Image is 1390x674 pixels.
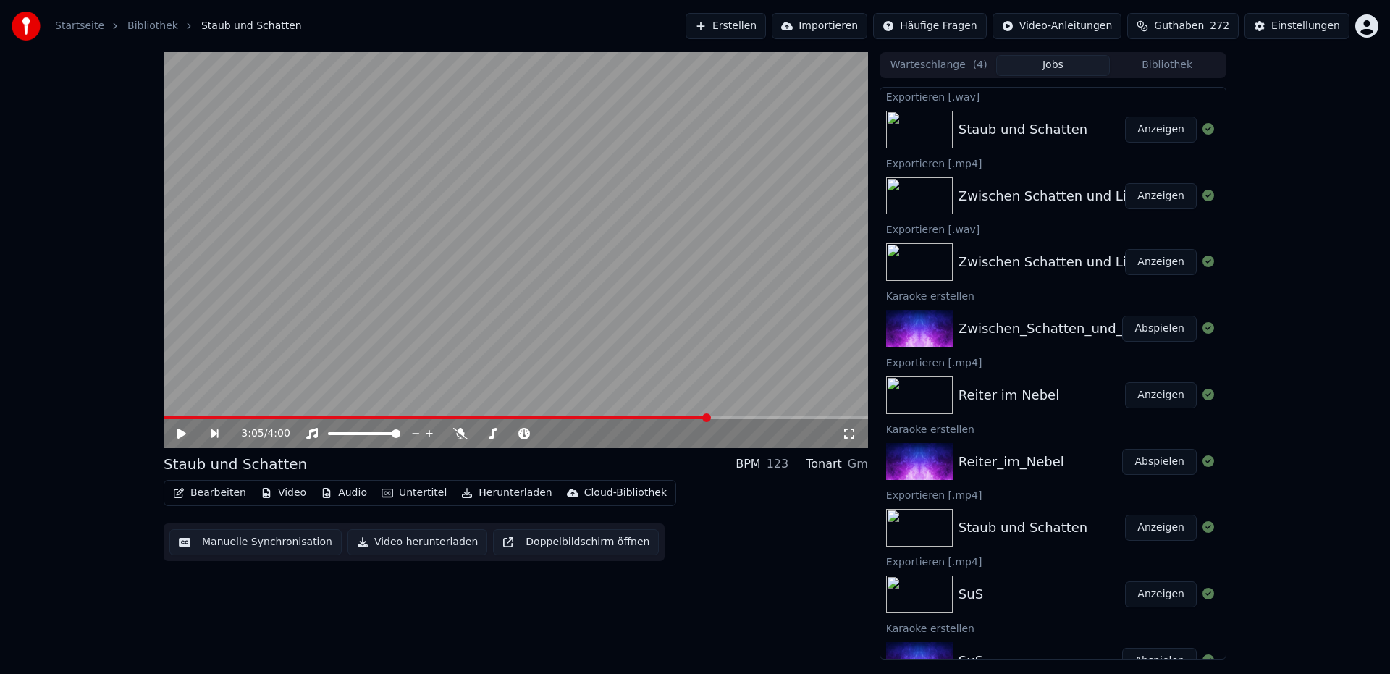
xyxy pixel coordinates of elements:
[993,13,1122,39] button: Video-Anleitungen
[806,455,842,473] div: Tonart
[1154,19,1204,33] span: Guthaben
[55,19,302,33] nav: breadcrumb
[996,55,1111,76] button: Jobs
[772,13,867,39] button: Importieren
[201,19,302,33] span: Staub und Schatten
[1125,249,1197,275] button: Anzeigen
[959,385,1059,405] div: Reiter im Nebel
[959,584,983,605] div: SuS
[1125,117,1197,143] button: Anzeigen
[880,287,1226,304] div: Karaoke erstellen
[455,483,557,503] button: Herunterladen
[376,483,452,503] button: Untertitel
[767,455,789,473] div: 123
[1122,449,1197,475] button: Abspielen
[880,220,1226,237] div: Exportieren [.wav]
[686,13,766,39] button: Erstellen
[267,426,290,441] span: 4:00
[127,19,178,33] a: Bibliothek
[241,426,276,441] div: /
[164,454,307,474] div: Staub und Schatten
[880,619,1226,636] div: Karaoke erstellen
[880,486,1226,503] div: Exportieren [.mp4]
[959,651,983,671] div: SuS
[959,319,1154,339] div: Zwischen_Schatten_und_Licht
[1244,13,1349,39] button: Einstellungen
[1122,316,1197,342] button: Abspielen
[584,486,667,500] div: Cloud-Bibliothek
[880,353,1226,371] div: Exportieren [.mp4]
[882,55,996,76] button: Warteschlange
[959,186,1147,206] div: Zwischen Schatten und Licht
[959,518,1087,538] div: Staub und Schatten
[959,252,1147,272] div: Zwischen Schatten und Licht
[1271,19,1340,33] div: Einstellungen
[736,455,760,473] div: BPM
[1110,55,1224,76] button: Bibliothek
[959,452,1064,472] div: Reiter_im_Nebel
[55,19,104,33] a: Startseite
[169,529,342,555] button: Manuelle Synchronisation
[347,529,487,555] button: Video herunterladen
[493,529,659,555] button: Doppelbildschirm öffnen
[1122,648,1197,674] button: Abspielen
[1125,515,1197,541] button: Anzeigen
[1125,382,1197,408] button: Anzeigen
[167,483,252,503] button: Bearbeiten
[255,483,312,503] button: Video
[1127,13,1239,39] button: Guthaben272
[848,455,868,473] div: Gm
[880,420,1226,437] div: Karaoke erstellen
[315,483,373,503] button: Audio
[959,119,1087,140] div: Staub und Schatten
[12,12,41,41] img: youka
[1210,19,1229,33] span: 272
[973,58,987,72] span: ( 4 )
[880,88,1226,105] div: Exportieren [.wav]
[241,426,264,441] span: 3:05
[880,552,1226,570] div: Exportieren [.mp4]
[1125,581,1197,607] button: Anzeigen
[880,154,1226,172] div: Exportieren [.mp4]
[1125,183,1197,209] button: Anzeigen
[873,13,987,39] button: Häufige Fragen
